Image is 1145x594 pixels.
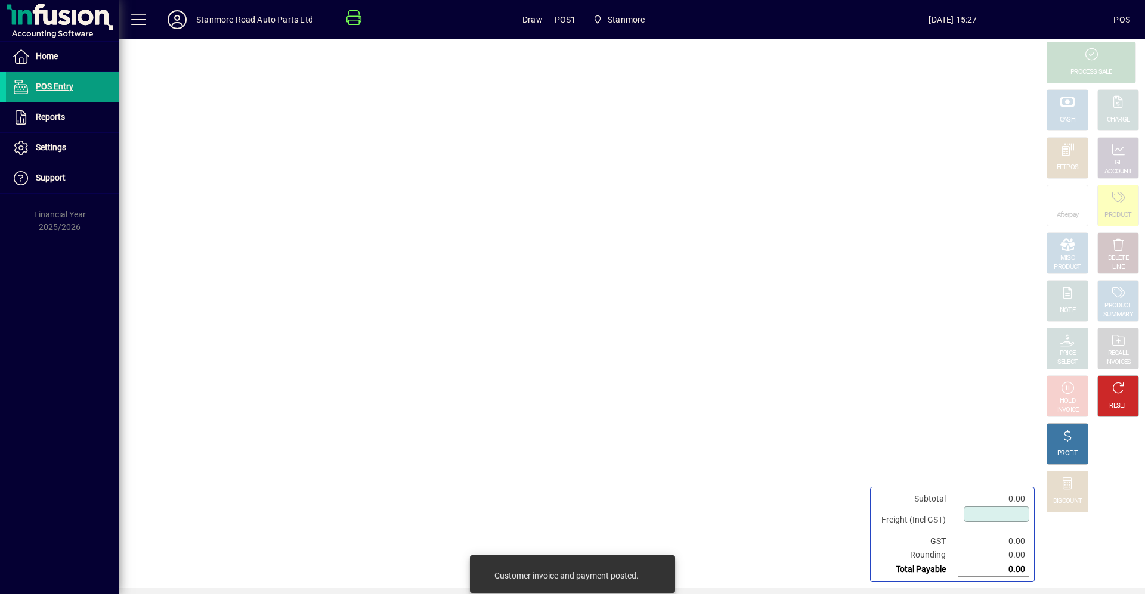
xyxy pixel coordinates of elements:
div: PROCESS SALE [1070,68,1112,77]
td: Rounding [875,548,958,562]
div: RESET [1109,402,1127,410]
div: INVOICES [1105,358,1131,367]
div: DISCOUNT [1053,497,1082,506]
div: PRODUCT [1104,211,1131,220]
span: Reports [36,112,65,122]
div: LINE [1112,263,1124,272]
div: Stanmore Road Auto Parts Ltd [196,10,313,29]
div: RECALL [1108,349,1129,358]
div: PROFIT [1057,449,1078,458]
span: POS1 [555,10,576,29]
span: Stanmore [608,10,645,29]
a: Support [6,163,119,193]
span: Support [36,173,66,182]
div: INVOICE [1056,406,1078,415]
span: POS Entry [36,82,73,91]
div: ACCOUNT [1104,167,1132,176]
div: PRODUCT [1054,263,1081,272]
td: 0.00 [958,534,1029,548]
div: Customer invoice and payment posted. [494,570,639,581]
div: HOLD [1060,397,1075,406]
div: NOTE [1060,306,1075,315]
span: Stanmore [588,9,650,30]
span: Draw [522,10,543,29]
button: Profile [158,9,196,30]
span: Home [36,51,58,61]
div: POS [1113,10,1130,29]
td: GST [875,534,958,548]
div: SUMMARY [1103,310,1133,319]
span: [DATE] 15:27 [792,10,1113,29]
td: 0.00 [958,492,1029,506]
div: PRICE [1060,349,1076,358]
a: Settings [6,133,119,163]
div: SELECT [1057,358,1078,367]
td: Freight (Incl GST) [875,506,958,534]
div: PRODUCT [1104,301,1131,310]
td: Subtotal [875,492,958,506]
td: 0.00 [958,548,1029,562]
div: GL [1115,158,1122,167]
div: MISC [1060,254,1075,263]
td: Total Payable [875,562,958,577]
span: Settings [36,142,66,152]
div: CHARGE [1107,116,1130,125]
a: Reports [6,102,119,132]
td: 0.00 [958,562,1029,577]
div: DELETE [1108,254,1128,263]
div: Afterpay [1057,211,1078,220]
div: CASH [1060,116,1075,125]
div: EFTPOS [1057,163,1079,172]
a: Home [6,42,119,71]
